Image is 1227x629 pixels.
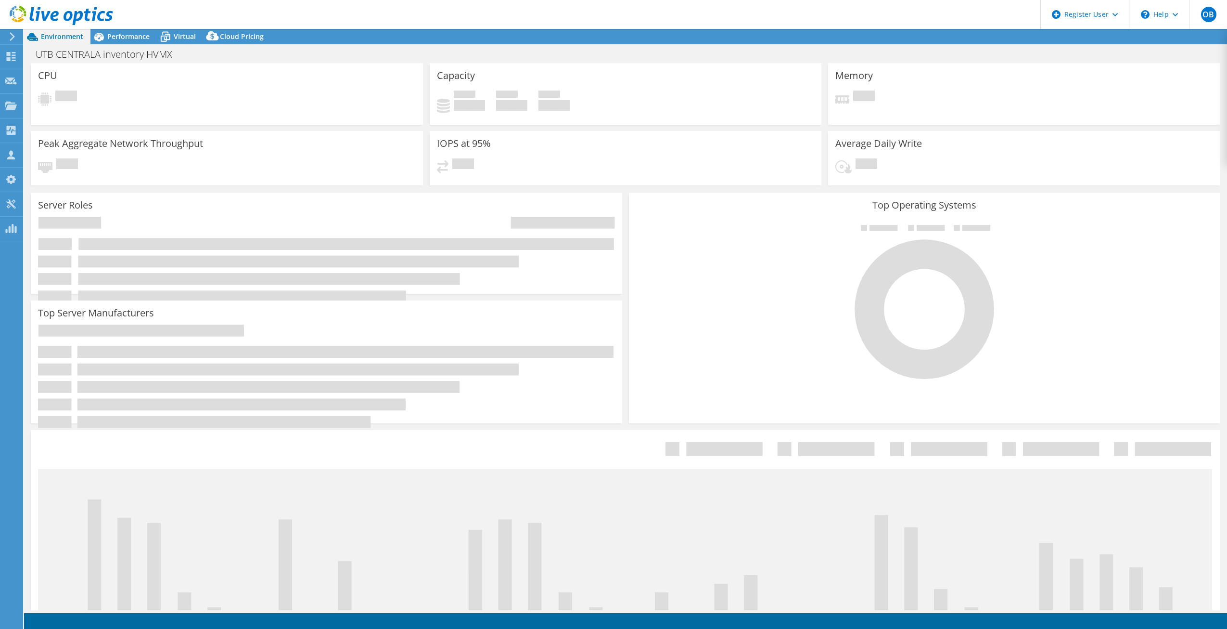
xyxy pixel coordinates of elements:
span: Virtual [174,32,196,41]
span: Cloud Pricing [220,32,264,41]
h3: Peak Aggregate Network Throughput [38,138,203,149]
span: Performance [107,32,150,41]
h3: Average Daily Write [835,138,922,149]
span: Pending [853,91,875,104]
h4: 0 GiB [496,100,527,111]
h3: Top Server Manufacturers [38,308,154,318]
span: Used [454,91,475,100]
span: Pending [55,91,77,104]
span: Pending [56,158,78,171]
h1: UTB CENTRALA inventory HVMX [31,49,187,60]
svg: \n [1141,10,1150,19]
span: Environment [41,32,83,41]
h4: 0 GiB [454,100,485,111]
h3: Memory [835,70,873,81]
span: Pending [856,158,877,171]
h3: IOPS at 95% [437,138,491,149]
span: OB [1201,7,1216,22]
h3: Server Roles [38,200,93,210]
span: Free [496,91,518,100]
h3: CPU [38,70,57,81]
h3: Capacity [437,70,475,81]
h4: 0 GiB [538,100,570,111]
span: Total [538,91,560,100]
span: Pending [452,158,474,171]
h3: Top Operating Systems [636,200,1213,210]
